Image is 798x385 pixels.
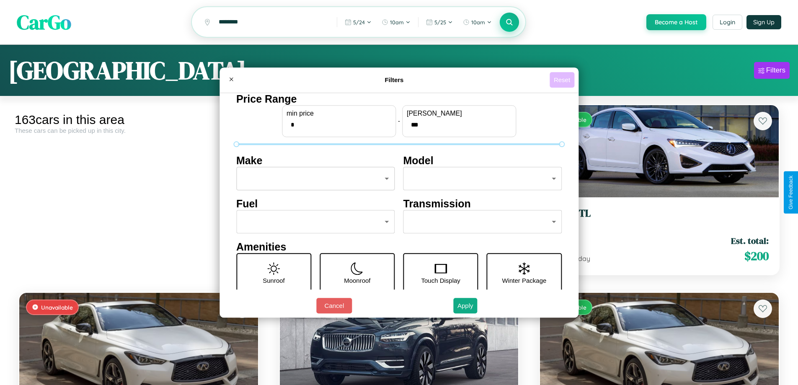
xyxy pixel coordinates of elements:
[353,19,365,26] span: 5 / 24
[15,113,263,127] div: 163 cars in this area
[41,304,73,311] span: Unavailable
[422,16,457,29] button: 5/25
[573,254,590,263] span: / day
[236,93,562,105] h4: Price Range
[377,16,415,29] button: 10am
[502,275,547,286] p: Winter Package
[550,207,769,220] h3: Acura TL
[471,19,485,26] span: 10am
[453,298,478,313] button: Apply
[766,66,785,75] div: Filters
[344,275,370,286] p: Moonroof
[287,110,391,117] label: min price
[434,19,446,26] span: 5 / 25
[459,16,496,29] button: 10am
[407,110,511,117] label: [PERSON_NAME]
[239,76,550,83] h4: Filters
[550,207,769,228] a: Acura TL2020
[236,198,395,210] h4: Fuel
[421,275,460,286] p: Touch Display
[236,155,395,167] h4: Make
[398,115,400,127] p: -
[646,14,706,30] button: Become a Host
[713,15,742,30] button: Login
[17,8,71,36] span: CarGo
[788,176,794,209] div: Give Feedback
[403,198,562,210] h4: Transmission
[263,275,285,286] p: Sunroof
[8,53,246,88] h1: [GEOGRAPHIC_DATA]
[316,298,352,313] button: Cancel
[746,15,781,29] button: Sign Up
[236,241,562,253] h4: Amenities
[754,62,790,79] button: Filters
[731,235,769,247] span: Est. total:
[341,16,376,29] button: 5/24
[403,155,562,167] h4: Model
[15,127,263,134] div: These cars can be picked up in this city.
[550,72,574,88] button: Reset
[390,19,404,26] span: 10am
[744,248,769,264] span: $ 200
